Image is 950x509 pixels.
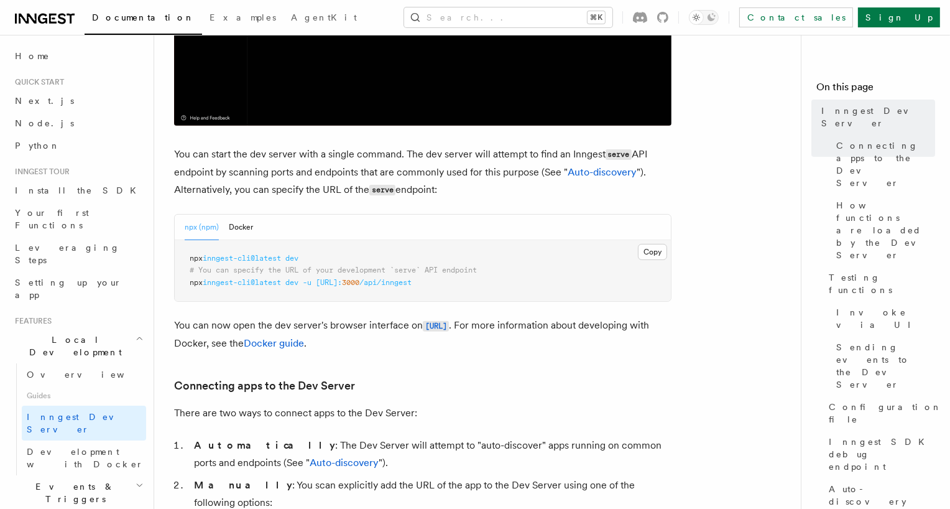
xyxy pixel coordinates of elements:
[423,321,449,332] code: [URL]
[10,112,146,134] a: Node.js
[316,278,342,287] span: [URL]:
[190,278,203,287] span: npx
[10,90,146,112] a: Next.js
[588,11,605,24] kbd: ⌘K
[423,319,449,331] a: [URL]
[10,202,146,236] a: Your first Functions
[210,12,276,22] span: Examples
[22,386,146,406] span: Guides
[836,199,935,261] span: How functions are loaded by the Dev Server
[229,215,253,240] button: Docker
[22,406,146,441] a: Inngest Dev Server
[285,254,298,263] span: dev
[10,271,146,306] a: Setting up your app
[303,278,311,287] span: -u
[836,139,935,189] span: Connecting apps to the Dev Server
[10,363,146,475] div: Local Development
[27,412,133,434] span: Inngest Dev Server
[284,4,364,34] a: AgentKit
[15,185,144,195] span: Install the SDK
[27,447,144,469] span: Development with Docker
[568,166,637,178] a: Auto-discovery
[174,377,355,395] a: Connecting apps to the Dev Server
[824,396,935,431] a: Configuration file
[10,167,70,177] span: Inngest tour
[10,334,136,358] span: Local Development
[689,10,719,25] button: Toggle dark mode
[821,105,935,129] span: Inngest Dev Server
[836,306,935,331] span: Invoke via UI
[203,278,281,287] span: inngest-cli@latest
[190,437,671,472] li: : The Dev Server will attempt to "auto-discover" apps running on common ports and endpoints (See ...
[15,118,74,128] span: Node.js
[10,179,146,202] a: Install the SDK
[15,141,60,151] span: Python
[831,134,935,194] a: Connecting apps to the Dev Server
[174,404,671,422] p: There are two ways to connect apps to the Dev Server:
[824,431,935,478] a: Inngest SDK debug endpoint
[185,215,219,240] button: npx (npm)
[202,4,284,34] a: Examples
[22,363,146,386] a: Overview
[10,45,146,67] a: Home
[829,483,935,508] span: Auto-discovery
[15,278,122,300] span: Setting up your app
[15,243,120,265] span: Leveraging Steps
[10,77,64,87] span: Quick start
[342,278,359,287] span: 3000
[10,316,52,326] span: Features
[190,266,477,274] span: # You can specify the URL of your development `serve` API endpoint
[10,329,146,363] button: Local Development
[816,80,935,100] h4: On this page
[816,100,935,134] a: Inngest Dev Server
[359,278,412,287] span: /api/inngest
[15,50,50,62] span: Home
[310,457,379,469] a: Auto-discovery
[829,271,935,296] span: Testing functions
[858,7,940,27] a: Sign Up
[92,12,195,22] span: Documentation
[174,146,671,199] p: You can start the dev server with a single command. The dev server will attempt to find an Innges...
[190,254,203,263] span: npx
[10,134,146,157] a: Python
[829,436,935,473] span: Inngest SDK debug endpoint
[606,149,632,160] code: serve
[836,341,935,391] span: Sending events to the Dev Server
[15,96,74,106] span: Next.js
[194,479,292,491] strong: Manually
[203,254,281,263] span: inngest-cli@latest
[174,317,671,352] p: You can now open the dev server's browser interface on . For more information about developing wi...
[85,4,202,35] a: Documentation
[739,7,853,27] a: Contact sales
[829,401,942,426] span: Configuration file
[831,301,935,336] a: Invoke via UI
[10,236,146,271] a: Leveraging Steps
[22,441,146,475] a: Development with Docker
[194,439,335,451] strong: Automatically
[10,480,136,505] span: Events & Triggers
[369,185,395,195] code: serve
[638,244,667,260] button: Copy
[15,208,89,230] span: Your first Functions
[831,194,935,266] a: How functions are loaded by the Dev Server
[244,337,304,349] a: Docker guide
[27,370,155,380] span: Overview
[824,266,935,301] a: Testing functions
[285,278,298,287] span: dev
[291,12,357,22] span: AgentKit
[404,7,612,27] button: Search...⌘K
[831,336,935,396] a: Sending events to the Dev Server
